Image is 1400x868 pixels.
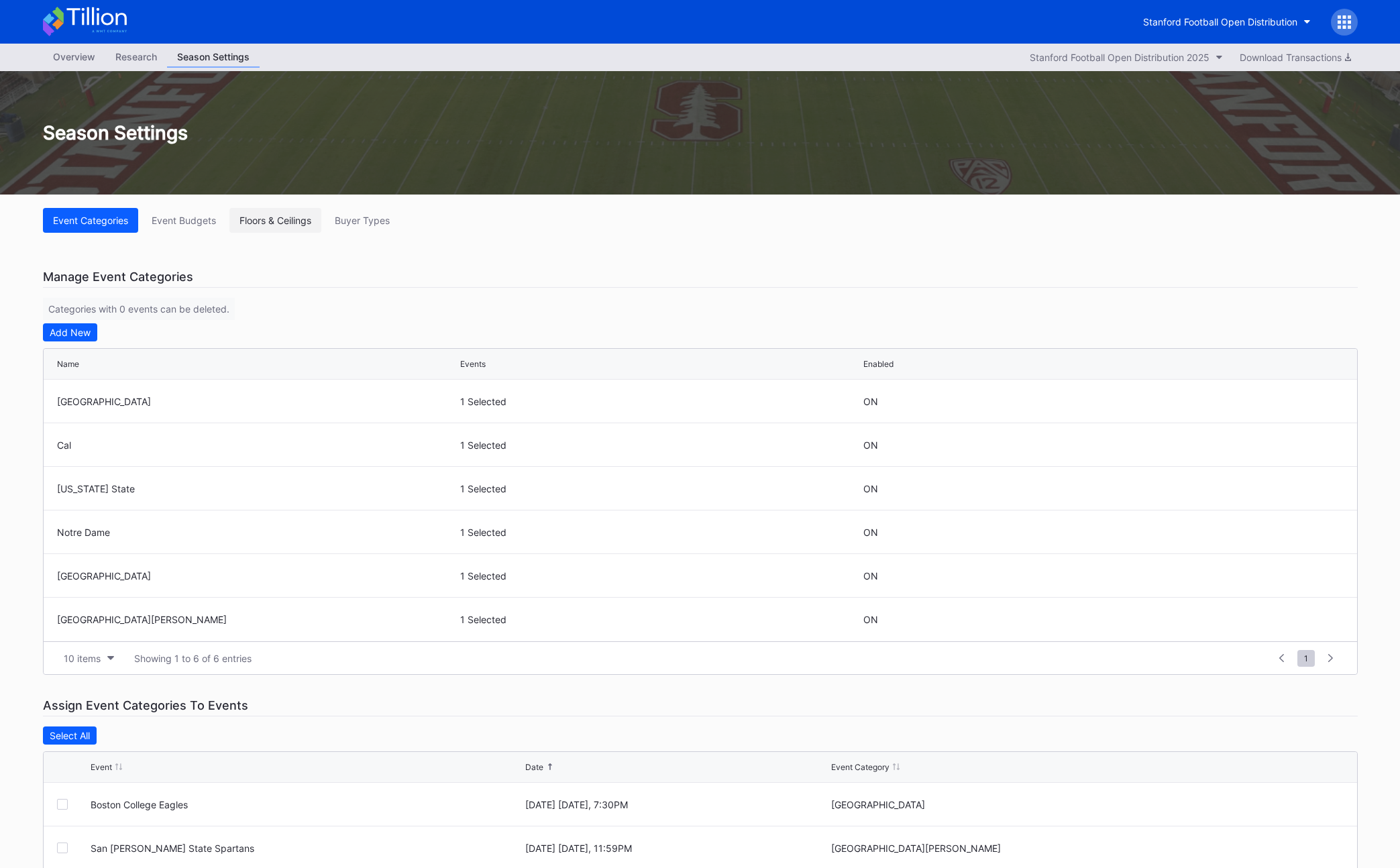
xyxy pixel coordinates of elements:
div: [DATE] [DATE], 7:30PM [525,799,828,810]
div: [GEOGRAPHIC_DATA][PERSON_NAME] [831,843,1263,854]
div: ON [863,570,878,582]
a: Overview [43,47,105,68]
button: Event Categories [43,208,138,233]
div: Assign Event Categories To Events [43,695,1358,716]
div: ON [863,396,878,407]
a: Research [105,47,167,68]
div: 1 Selected [460,614,860,625]
div: [GEOGRAPHIC_DATA] [57,570,457,582]
div: San Jose State Spartans [91,843,523,854]
div: Cal [57,439,457,451]
div: [GEOGRAPHIC_DATA] [57,396,457,407]
div: Overview [43,47,105,66]
div: Download Transactions [1240,52,1351,63]
div: 1 Selected [460,483,860,494]
button: Floors & Ceilings [229,208,321,233]
div: Add New [50,327,91,338]
div: Event [91,762,112,772]
div: Boston College Eagles [91,799,523,810]
div: Date [525,762,543,772]
button: Stanford Football Open Distribution 2025 [1023,48,1230,66]
div: ON [863,614,878,625]
div: [DATE] [DATE], 11:59PM [525,843,828,854]
div: [GEOGRAPHIC_DATA] [831,799,1263,810]
div: ON [863,483,878,494]
div: Events [460,359,486,369]
div: Select All [50,730,90,741]
div: 1 Selected [460,527,860,538]
button: Stanford Football Open Distribution [1133,9,1321,34]
div: 1 Selected [460,439,860,451]
div: Buyer Types [335,215,390,226]
div: Research [105,47,167,66]
button: Download Transactions [1233,48,1358,66]
div: Notre Dame [57,527,457,538]
button: 10 items [57,649,121,667]
div: Event Categories [53,215,128,226]
div: ON [863,439,878,451]
div: Stanford Football Open Distribution [1143,16,1297,28]
span: 1 [1297,650,1315,667]
div: Floors & Ceilings [239,215,311,226]
div: 1 Selected [460,570,860,582]
button: Add New [43,323,97,341]
div: ON [863,527,878,538]
div: 1 Selected [460,396,860,407]
div: Categories with 0 events can be deleted. [43,298,235,320]
div: Showing 1 to 6 of 6 entries [134,653,252,664]
button: Buyer Types [325,208,400,233]
div: Enabled [863,359,894,369]
div: Event Budgets [152,215,216,226]
div: Season Settings [30,121,1371,144]
div: Name [57,359,79,369]
div: Stanford Football Open Distribution 2025 [1030,52,1209,63]
button: Select All [43,726,97,745]
div: Manage Event Categories [43,266,1358,288]
div: 10 items [64,653,101,664]
a: Season Settings [167,47,260,68]
div: [GEOGRAPHIC_DATA][PERSON_NAME] [57,614,457,625]
button: Event Budgets [142,208,226,233]
div: Event Category [831,762,890,772]
div: [US_STATE] State [57,483,457,494]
